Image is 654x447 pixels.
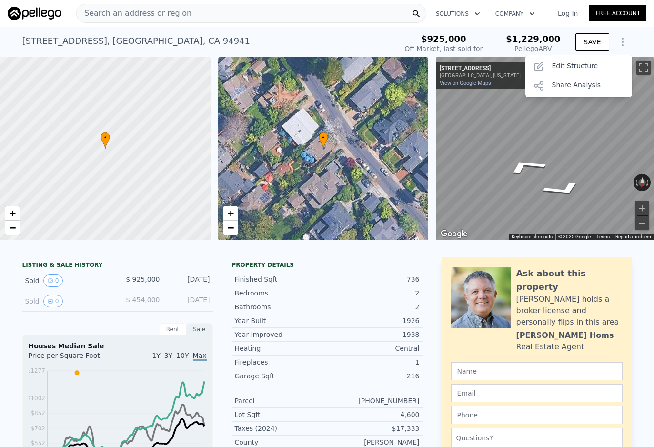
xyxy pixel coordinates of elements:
button: View historical data [43,274,63,287]
path: Go Northwest, Walnut Ave [528,177,599,202]
div: Edit Structure [525,57,632,76]
div: Parcel [235,396,327,406]
span: − [10,222,16,234]
div: $17,333 [327,424,420,433]
button: Reset the view [638,173,646,191]
div: [DATE] [168,295,210,307]
div: Lot Sqft [235,410,327,419]
button: Solutions [428,5,488,22]
div: 216 [327,371,420,381]
button: Rotate clockwise [646,174,651,191]
div: Map [436,57,654,240]
span: • [101,133,110,142]
div: [STREET_ADDRESS] [440,65,521,72]
div: Price per Square Foot [29,351,118,366]
input: Name [451,362,623,380]
span: $1,229,000 [506,34,560,44]
div: Sold [25,295,110,307]
input: Phone [451,406,623,424]
div: Property details [232,261,423,269]
div: Sale [186,323,213,335]
span: • [319,133,328,142]
a: Log In [546,9,589,18]
div: Year Improved [235,330,327,339]
div: Bathrooms [235,302,327,312]
div: Bedrooms [235,288,327,298]
a: Open this area in Google Maps (opens a new window) [438,228,470,240]
div: Real Estate Agent [516,341,584,353]
span: + [10,207,16,219]
span: 1Y [152,352,160,359]
button: View historical data [43,295,63,307]
a: Terms (opens in new tab) [596,234,610,239]
div: Pellego ARV [506,44,560,53]
div: [PERSON_NAME] Homs [516,330,614,341]
div: Heating [235,344,327,353]
div: Street View [436,57,654,240]
a: Zoom out [5,221,20,235]
span: 3Y [164,352,172,359]
span: 10Y [176,352,189,359]
div: [GEOGRAPHIC_DATA], [US_STATE] [440,72,521,79]
span: − [227,222,233,234]
div: Rent [160,323,186,335]
div: 1926 [327,316,420,325]
img: Pellego [8,7,61,20]
button: Company [488,5,543,22]
tspan: $702 [30,425,45,432]
button: Toggle fullscreen view [636,61,651,75]
div: Fireplaces [235,357,327,367]
a: Zoom in [223,206,238,221]
div: • [319,132,328,149]
tspan: $1002 [27,395,45,402]
div: • [101,132,110,149]
tspan: $1277 [27,367,45,374]
a: Zoom out [223,221,238,235]
div: Garage Sqft [235,371,327,381]
div: County [235,437,327,447]
span: © 2025 Google [558,234,591,239]
div: [STREET_ADDRESS] , [GEOGRAPHIC_DATA] , CA 94941 [22,34,251,48]
div: 1938 [327,330,420,339]
img: Google [438,228,470,240]
span: Max [193,352,207,361]
path: Go Southeast, Walnut Ave [490,153,562,179]
span: Search an address or region [77,8,191,19]
div: [PHONE_NUMBER] [327,396,420,406]
div: 1 [327,357,420,367]
span: $ 454,000 [126,296,160,304]
tspan: $852 [30,410,45,417]
div: Sold [25,274,110,287]
span: + [227,207,233,219]
button: Zoom in [635,201,649,215]
div: LISTING & SALE HISTORY [22,261,213,271]
a: Free Account [589,5,646,21]
tspan: $552 [30,440,45,447]
div: Off Market, last sold for [404,44,483,53]
div: Show Options [525,55,632,97]
a: Zoom in [5,206,20,221]
div: Share Analysis [525,76,632,95]
div: 4,600 [327,410,420,419]
button: Zoom out [635,216,649,230]
a: Report a problem [615,234,651,239]
div: 736 [327,274,420,284]
div: Houses Median Sale [29,341,207,351]
span: $925,000 [421,34,466,44]
div: Year Built [235,316,327,325]
div: Finished Sqft [235,274,327,284]
div: [PERSON_NAME] holds a broker license and personally flips in this area [516,294,623,328]
div: Central [327,344,420,353]
div: [PERSON_NAME] [327,437,420,447]
button: Keyboard shortcuts [512,234,553,240]
div: [DATE] [168,274,210,287]
div: 2 [327,288,420,298]
button: Rotate counterclockwise [634,174,639,191]
div: Ask about this property [516,267,623,294]
span: $ 925,000 [126,275,160,283]
a: View on Google Maps [440,80,491,86]
input: Email [451,384,623,402]
div: Taxes (2024) [235,424,327,433]
button: Show Options [613,32,632,51]
div: 2 [327,302,420,312]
